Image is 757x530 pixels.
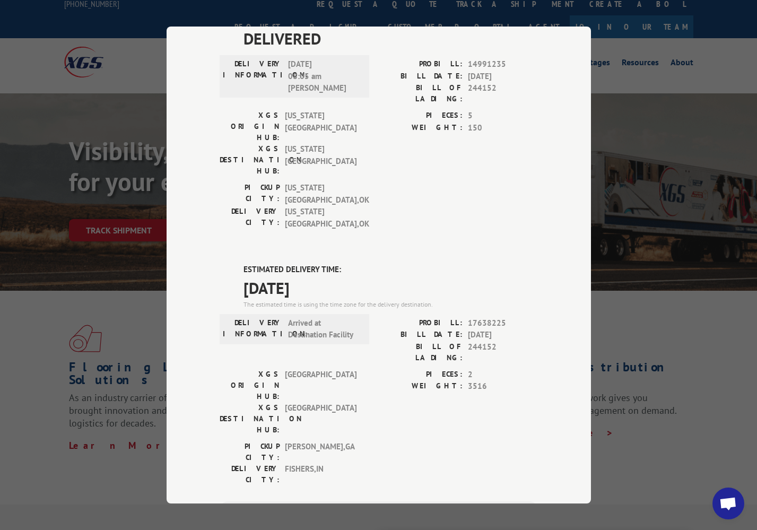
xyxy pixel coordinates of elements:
[243,27,538,50] span: DELIVERED
[379,341,463,363] label: BILL OF LADING:
[220,463,280,485] label: DELIVERY CITY:
[220,110,280,143] label: XGS ORIGIN HUB:
[379,82,463,105] label: BILL OF LADING:
[379,110,463,122] label: PIECES:
[468,71,538,83] span: [DATE]
[220,182,280,206] label: PICKUP CITY:
[243,264,538,276] label: ESTIMATED DELIVERY TIME:
[285,143,356,177] span: [US_STATE][GEOGRAPHIC_DATA]
[379,58,463,71] label: PROBILL:
[379,369,463,381] label: PIECES:
[468,110,538,122] span: 5
[468,82,538,105] span: 244152
[220,206,280,230] label: DELIVERY CITY:
[379,317,463,329] label: PROBILL:
[468,329,538,341] span: [DATE]
[223,317,283,341] label: DELIVERY INFORMATION:
[712,488,744,519] div: Open chat
[285,206,356,230] span: [US_STATE][GEOGRAPHIC_DATA] , OK
[285,463,356,485] span: FISHERS , IN
[379,329,463,341] label: BILL DATE:
[379,122,463,134] label: WEIGHT:
[468,122,538,134] span: 150
[243,276,538,300] span: [DATE]
[288,58,360,94] span: [DATE] 08:05 am [PERSON_NAME]
[243,300,538,309] div: The estimated time is using the time zone for the delivery destination.
[223,58,283,94] label: DELIVERY INFORMATION:
[468,317,538,329] span: 17638225
[285,369,356,402] span: [GEOGRAPHIC_DATA]
[285,402,356,436] span: [GEOGRAPHIC_DATA]
[220,369,280,402] label: XGS ORIGIN HUB:
[220,143,280,177] label: XGS DESTINATION HUB:
[468,380,538,393] span: 3516
[285,441,356,463] span: [PERSON_NAME] , GA
[285,182,356,206] span: [US_STATE][GEOGRAPHIC_DATA] , OK
[468,369,538,381] span: 2
[379,380,463,393] label: WEIGHT:
[285,110,356,143] span: [US_STATE][GEOGRAPHIC_DATA]
[379,71,463,83] label: BILL DATE:
[220,402,280,436] label: XGS DESTINATION HUB:
[288,317,360,341] span: Arrived at Destination Facility
[468,58,538,71] span: 14991235
[468,341,538,363] span: 244152
[220,441,280,463] label: PICKUP CITY:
